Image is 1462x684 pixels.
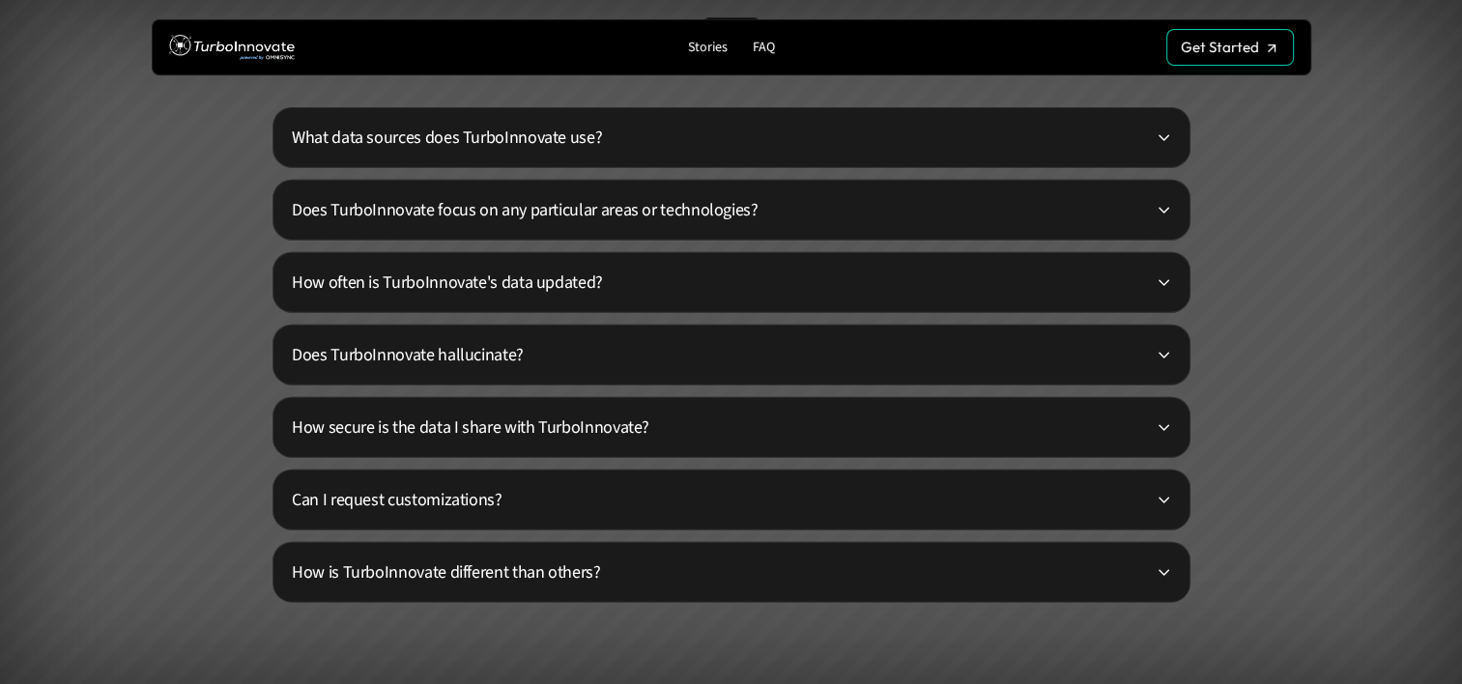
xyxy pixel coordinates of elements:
[1166,29,1294,66] a: Get Started
[745,35,783,61] a: FAQ
[680,35,735,61] a: Stories
[169,30,295,66] img: TurboInnovate Logo
[753,40,775,56] p: FAQ
[1181,39,1259,56] p: Get Started
[688,40,728,56] p: Stories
